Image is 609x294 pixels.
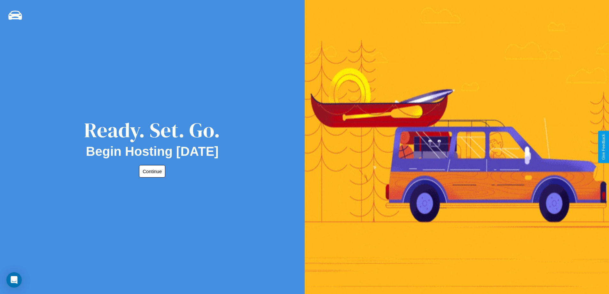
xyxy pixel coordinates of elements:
div: Ready. Set. Go. [84,116,220,144]
div: Give Feedback [601,134,606,160]
h2: Begin Hosting [DATE] [86,144,219,159]
button: Continue [139,165,165,178]
div: Open Intercom Messenger [6,272,22,288]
